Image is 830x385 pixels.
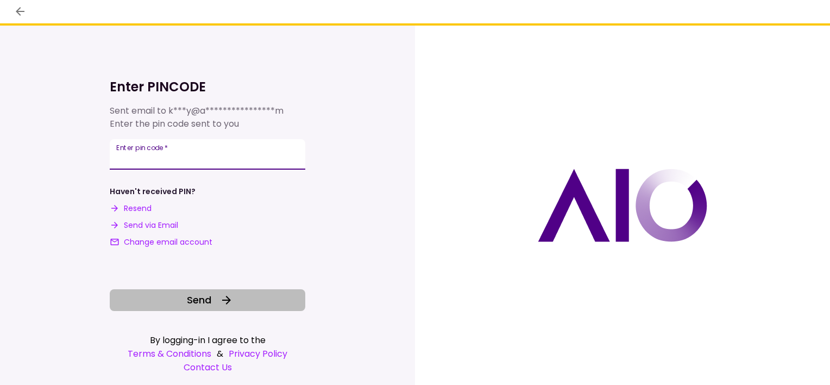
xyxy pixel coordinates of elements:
[110,361,305,374] a: Contact Us
[116,143,168,152] label: Enter pin code
[229,347,287,361] a: Privacy Policy
[110,78,305,96] h1: Enter PINCODE
[11,2,29,21] button: back
[110,220,178,231] button: Send via Email
[187,293,211,307] span: Send
[110,104,305,131] div: Sent email to Enter the pin code sent to you
[110,347,305,361] div: &
[538,169,707,242] img: AIO logo
[128,347,211,361] a: Terms & Conditions
[110,333,305,347] div: By logging-in I agree to the
[110,289,305,311] button: Send
[110,186,196,197] div: Haven't received PIN?
[110,203,152,214] button: Resend
[110,237,212,248] button: Change email account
